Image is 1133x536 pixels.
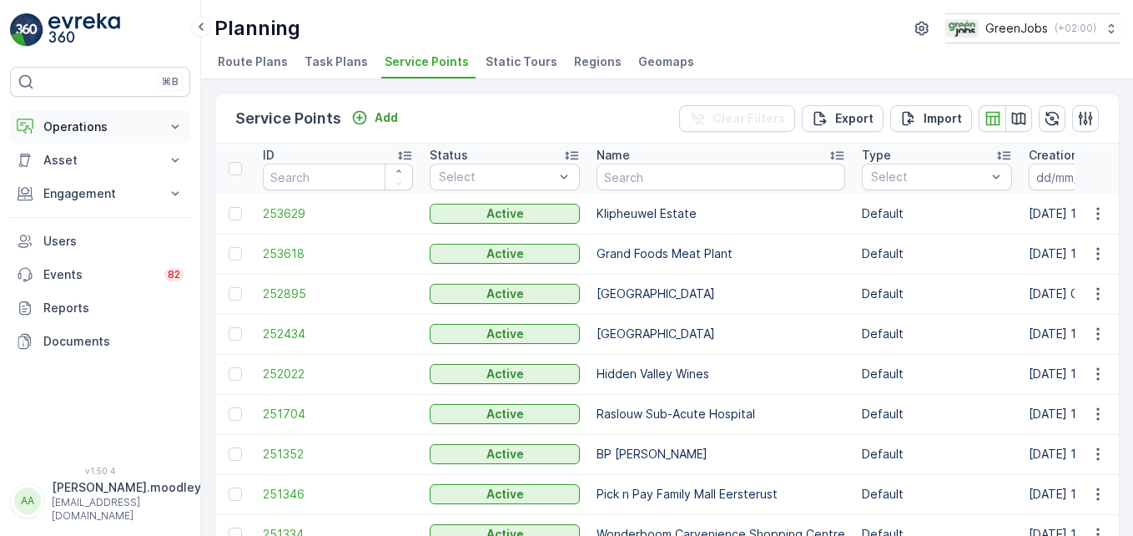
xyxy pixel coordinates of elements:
p: Asset [43,152,157,169]
p: [EMAIL_ADDRESS][DOMAIN_NAME] [52,496,201,523]
a: 251346 [263,486,413,503]
p: Reports [43,300,184,316]
p: Default [862,406,1012,422]
a: 251352 [263,446,413,463]
div: Toggle Row Selected [229,247,242,260]
button: Active [430,204,580,224]
p: Export [835,110,874,127]
p: Operations [43,119,157,135]
img: logo_light-DOdMpM7g.png [48,13,120,47]
span: Static Tours [486,53,557,70]
p: Events [43,266,154,283]
div: Toggle Row Selected [229,207,242,220]
p: Default [862,245,1012,262]
a: 253629 [263,205,413,222]
button: Add [345,108,405,128]
p: Service Points [235,107,341,130]
p: [PERSON_NAME].moodley [52,479,201,496]
input: Search [263,164,413,190]
button: Active [430,364,580,384]
button: Export [802,105,884,132]
a: 253618 [263,245,413,262]
p: Planning [214,15,300,42]
a: Reports [10,291,190,325]
p: Active [486,326,524,342]
p: Active [486,205,524,222]
button: Clear Filters [679,105,795,132]
p: Pick n Pay Family Mall Eersterust [597,486,845,503]
p: Active [486,406,524,422]
div: Toggle Row Selected [229,448,242,461]
button: Engagement [10,177,190,210]
button: Active [430,244,580,264]
p: Engagement [43,185,157,202]
p: Select [871,169,986,185]
a: Users [10,225,190,258]
button: GreenJobs(+02:00) [945,13,1120,43]
button: Import [890,105,972,132]
span: v 1.50.4 [10,466,190,476]
input: Search [597,164,845,190]
p: Active [486,486,524,503]
div: Toggle Row Selected [229,407,242,421]
span: Service Points [385,53,469,70]
div: Toggle Row Selected [229,327,242,341]
span: Route Plans [218,53,288,70]
a: 252022 [263,366,413,382]
p: BP [PERSON_NAME] [597,446,845,463]
p: GreenJobs [985,20,1048,37]
p: Clear Filters [713,110,785,127]
p: Default [862,486,1012,503]
p: Name [597,147,630,164]
button: Active [430,444,580,464]
p: Default [862,446,1012,463]
button: Active [430,284,580,304]
p: ID [263,147,274,164]
p: Raslouw Sub-Acute Hospital [597,406,845,422]
p: Default [862,286,1012,302]
span: Geomaps [638,53,694,70]
p: Select [439,169,554,185]
a: 252434 [263,326,413,342]
button: Active [430,404,580,424]
button: Active [430,324,580,344]
div: Toggle Row Selected [229,367,242,381]
a: Events82 [10,258,190,291]
a: 251704 [263,406,413,422]
p: Klipheuwel Estate [597,205,845,222]
p: Active [486,245,524,262]
button: Operations [10,110,190,144]
p: Status [430,147,468,164]
p: Hidden Valley Wines [597,366,845,382]
p: Active [486,366,524,382]
p: Default [862,366,1012,382]
button: AA[PERSON_NAME].moodley[EMAIL_ADDRESS][DOMAIN_NAME] [10,479,190,523]
a: 252895 [263,286,413,302]
span: Regions [574,53,622,70]
div: AA [14,488,41,514]
p: Creation Time [1029,147,1111,164]
p: 82 [168,268,180,281]
div: Toggle Row Selected [229,488,242,501]
p: [GEOGRAPHIC_DATA] [597,286,845,302]
p: Default [862,205,1012,222]
button: Active [430,484,580,504]
img: logo [10,13,43,47]
button: Asset [10,144,190,177]
div: Toggle Row Selected [229,287,242,301]
img: Green_Jobs_Logo.png [945,19,979,38]
p: Active [486,446,524,463]
p: Active [486,286,524,302]
p: Type [862,147,891,164]
p: [GEOGRAPHIC_DATA] [597,326,845,342]
p: Default [862,326,1012,342]
p: Grand Foods Meat Plant [597,245,845,262]
span: Task Plans [305,53,368,70]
